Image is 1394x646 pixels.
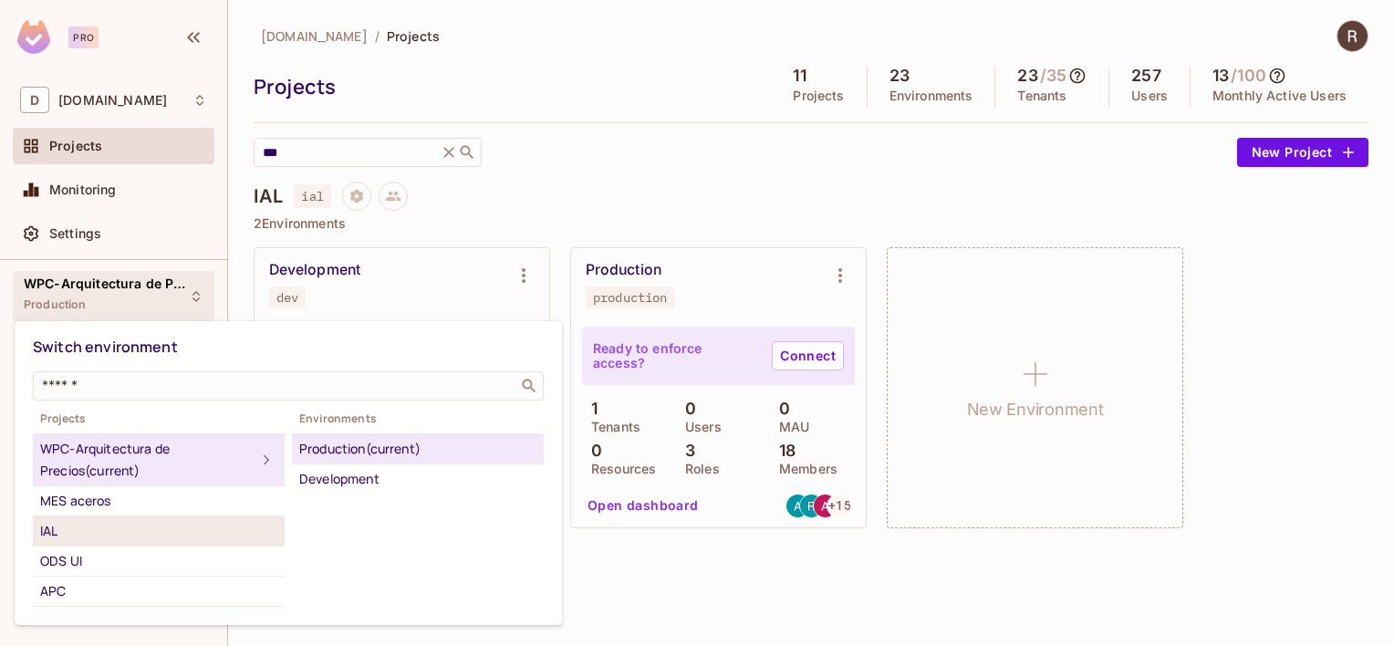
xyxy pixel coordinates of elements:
div: MES aceros [40,490,277,512]
div: Development [299,468,536,490]
div: WPC-Arquitectura de Precios (current) [40,438,255,482]
div: Production (current) [299,438,536,460]
span: Environments [292,412,544,426]
div: IAL [40,520,277,542]
div: APC [40,580,277,602]
div: Neutrum [40,610,277,632]
span: Switch environment [33,337,178,357]
span: Projects [33,412,285,426]
div: ODS UI [40,550,277,572]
